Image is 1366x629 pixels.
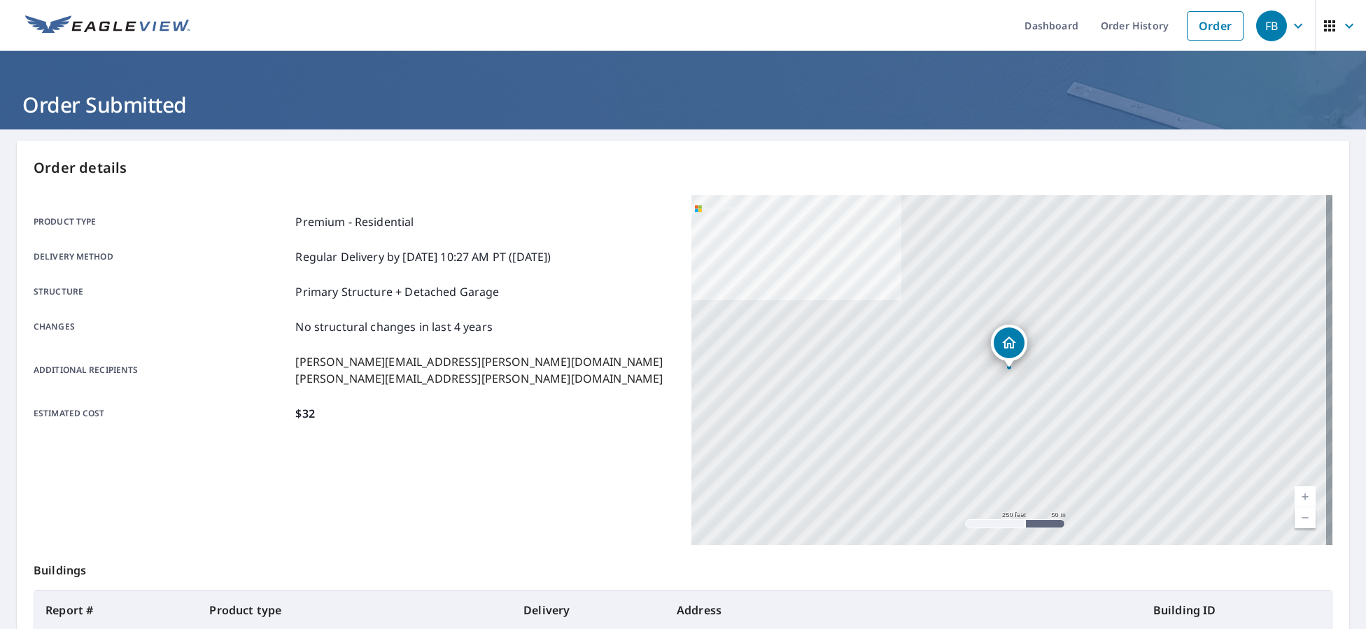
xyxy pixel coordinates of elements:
a: Current Level 17, Zoom Out [1295,507,1316,528]
p: Primary Structure + Detached Garage [295,283,499,300]
p: Estimated cost [34,405,290,422]
p: Structure [34,283,290,300]
img: EV Logo [25,15,190,36]
p: No structural changes in last 4 years [295,318,493,335]
p: Order details [34,157,1332,178]
p: [PERSON_NAME][EMAIL_ADDRESS][PERSON_NAME][DOMAIN_NAME] [295,353,663,370]
a: Order [1187,11,1244,41]
p: Buildings [34,545,1332,590]
p: Delivery method [34,248,290,265]
div: Dropped pin, building 1, Residential property, 3825 Wawonaissa Trl Fort Wayne, IN 46809 [991,325,1027,368]
h1: Order Submitted [17,90,1349,119]
p: Additional recipients [34,353,290,387]
p: [PERSON_NAME][EMAIL_ADDRESS][PERSON_NAME][DOMAIN_NAME] [295,370,663,387]
p: Regular Delivery by [DATE] 10:27 AM PT ([DATE]) [295,248,551,265]
a: Current Level 17, Zoom In [1295,486,1316,507]
p: $32 [295,405,314,422]
p: Premium - Residential [295,213,414,230]
div: FB [1256,10,1287,41]
p: Changes [34,318,290,335]
p: Product type [34,213,290,230]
